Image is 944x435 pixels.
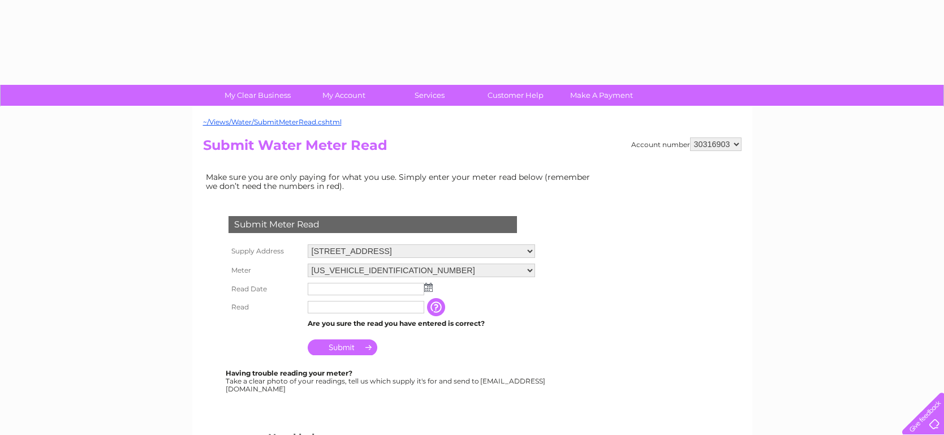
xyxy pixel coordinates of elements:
th: Supply Address [226,242,305,261]
input: Submit [308,339,377,355]
div: Account number [631,137,742,151]
td: Make sure you are only paying for what you use. Simply enter your meter read below (remember we d... [203,170,599,193]
div: Submit Meter Read [229,216,517,233]
img: ... [424,283,433,292]
a: Customer Help [469,85,562,106]
a: My Clear Business [211,85,304,106]
a: ~/Views/Water/SubmitMeterRead.cshtml [203,118,342,126]
th: Read Date [226,280,305,298]
a: Make A Payment [555,85,648,106]
th: Read [226,298,305,316]
th: Meter [226,261,305,280]
td: Are you sure the read you have entered is correct? [305,316,538,331]
h2: Submit Water Meter Read [203,137,742,159]
a: My Account [297,85,390,106]
b: Having trouble reading your meter? [226,369,352,377]
a: Services [383,85,476,106]
div: Take a clear photo of your readings, tell us which supply it's for and send to [EMAIL_ADDRESS][DO... [226,369,547,393]
input: Information [427,298,447,316]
